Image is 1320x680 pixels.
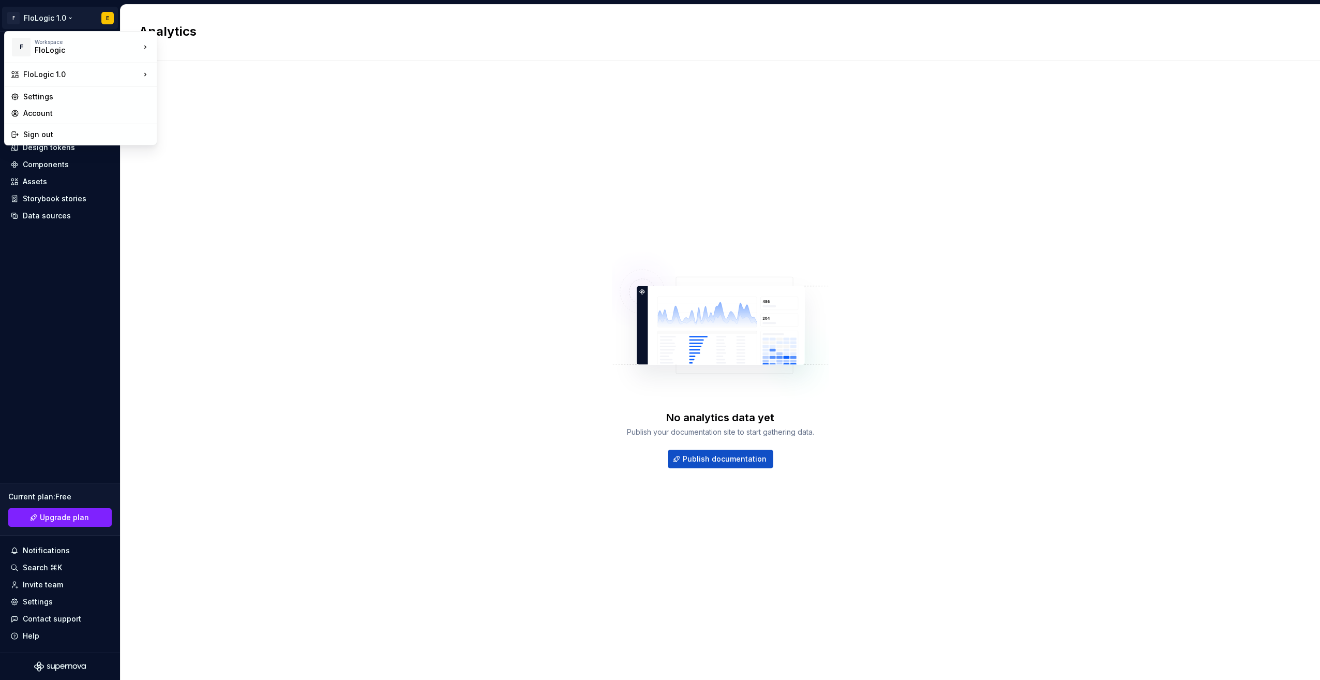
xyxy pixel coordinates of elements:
div: Workspace [35,39,140,45]
div: Account [23,108,151,119]
div: F [12,38,31,56]
div: Sign out [23,129,151,140]
div: FloLogic [35,45,123,55]
div: Settings [23,92,151,102]
div: FloLogic 1.0 [23,69,140,80]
